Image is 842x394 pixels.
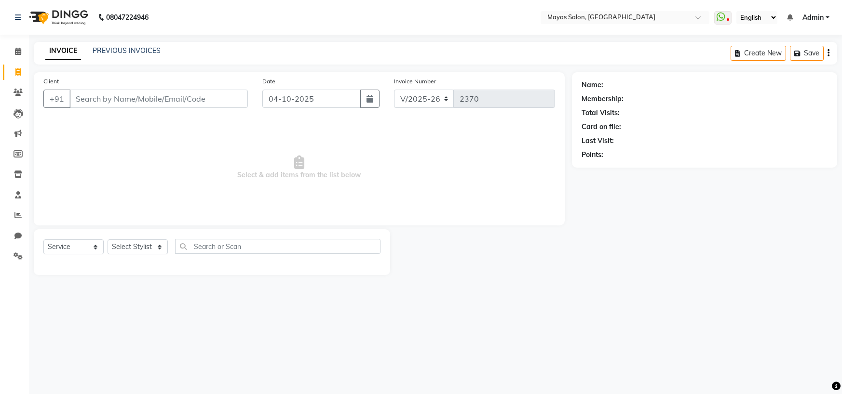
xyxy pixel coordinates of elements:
button: Create New [731,46,786,61]
div: Points: [582,150,603,160]
label: Client [43,77,59,86]
button: Save [790,46,824,61]
label: Date [262,77,275,86]
a: INVOICE [45,42,81,60]
div: Total Visits: [582,108,620,118]
button: +91 [43,90,70,108]
input: Search or Scan [175,239,380,254]
input: Search by Name/Mobile/Email/Code [69,90,248,108]
div: Membership: [582,94,624,104]
span: Select & add items from the list below [43,119,555,216]
div: Name: [582,80,603,90]
a: PREVIOUS INVOICES [93,46,161,55]
b: 08047224946 [106,4,149,31]
span: Admin [802,13,824,23]
div: Card on file: [582,122,621,132]
label: Invoice Number [394,77,436,86]
div: Last Visit: [582,136,614,146]
img: logo [25,4,91,31]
